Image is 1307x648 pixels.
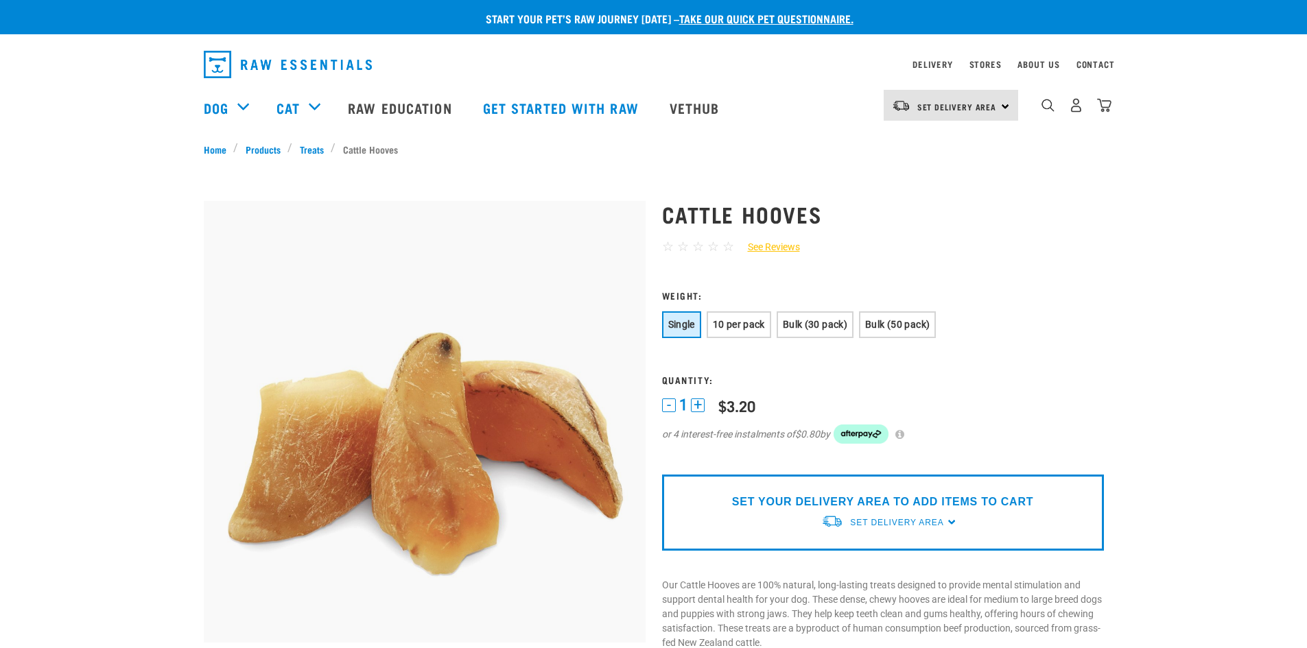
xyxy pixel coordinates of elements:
[668,319,695,330] span: Single
[679,398,687,412] span: 1
[1097,98,1111,112] img: home-icon@2x.png
[204,142,234,156] a: Home
[662,398,676,412] button: -
[1017,62,1059,67] a: About Us
[656,80,737,135] a: Vethub
[821,514,843,529] img: van-moving.png
[691,398,705,412] button: +
[276,97,300,118] a: Cat
[734,240,800,254] a: See Reviews
[1041,99,1055,112] img: home-icon-1@2x.png
[1069,98,1083,112] img: user.png
[865,319,930,330] span: Bulk (50 pack)
[193,45,1115,84] nav: dropdown navigation
[662,374,1104,385] h3: Quantity:
[292,142,331,156] a: Treats
[469,80,656,135] a: Get started with Raw
[917,104,997,109] span: Set Delivery Area
[777,311,853,338] button: Bulk (30 pack)
[969,62,1002,67] a: Stores
[662,424,1104,444] div: or 4 interest-free instalments of by
[662,239,674,254] span: ☆
[692,239,704,254] span: ☆
[1076,62,1115,67] a: Contact
[204,97,228,118] a: Dog
[204,142,1104,156] nav: breadcrumbs
[718,397,755,414] div: $3.20
[722,239,734,254] span: ☆
[334,80,469,135] a: Raw Education
[238,142,287,156] a: Products
[892,99,910,112] img: van-moving.png
[662,290,1104,300] h3: Weight:
[795,427,820,442] span: $0.80
[204,51,372,78] img: Raw Essentials Logo
[662,311,701,338] button: Single
[834,424,888,444] img: Afterpay
[662,202,1104,226] h1: Cattle Hooves
[204,201,646,643] img: Pile Of Cattle Hooves Treats For Dogs
[679,15,853,21] a: take our quick pet questionnaire.
[732,494,1033,510] p: SET YOUR DELIVERY AREA TO ADD ITEMS TO CART
[713,319,765,330] span: 10 per pack
[707,311,771,338] button: 10 per pack
[677,239,689,254] span: ☆
[912,62,952,67] a: Delivery
[707,239,719,254] span: ☆
[783,319,847,330] span: Bulk (30 pack)
[859,311,936,338] button: Bulk (50 pack)
[850,518,943,527] span: Set Delivery Area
